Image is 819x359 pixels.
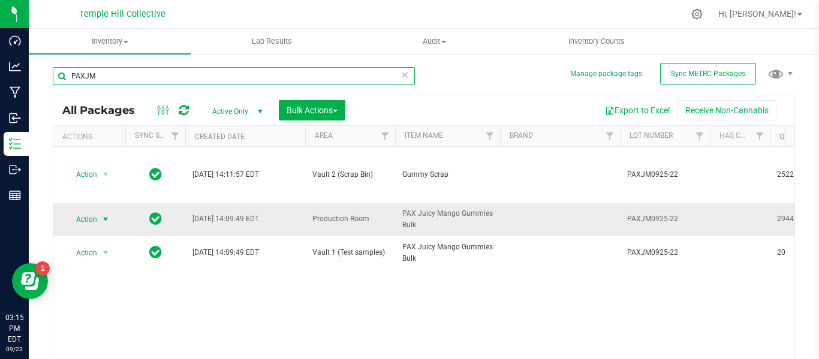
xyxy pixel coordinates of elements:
button: Bulk Actions [279,100,345,120]
inline-svg: Manufacturing [9,86,21,98]
span: select [98,245,113,261]
span: Production Room [312,213,388,225]
a: Filter [480,126,500,146]
span: Vault 2 (Scrap Bin) [312,169,388,180]
div: Manage settings [689,8,704,20]
iframe: Resource center [12,263,48,299]
a: Lot Number [630,131,673,140]
span: PAX Juicy Mango Gummies Bulk [402,242,493,264]
a: Item Name [405,131,443,140]
a: Filter [690,126,710,146]
a: Inventory Counts [515,29,677,54]
span: select [98,211,113,228]
div: Actions [62,132,121,141]
button: Sync METRC Packages [660,63,756,85]
span: PAXJM0925-22 [627,213,703,225]
span: PAX Juicy Mango Gummies Bulk [402,208,493,231]
span: [DATE] 14:11:57 EDT [192,169,259,180]
span: Action [65,245,98,261]
inline-svg: Inventory [9,138,21,150]
span: Audit [354,36,514,47]
span: Inventory [29,36,191,47]
inline-svg: Inbound [9,112,21,124]
span: [DATE] 14:09:49 EDT [192,247,259,258]
span: In Sync [149,166,162,183]
a: Inventory [29,29,191,54]
a: Filter [750,126,770,146]
inline-svg: Reports [9,189,21,201]
span: Temple Hill Collective [79,9,165,19]
a: Qty [779,132,793,141]
iframe: Resource center unread badge [35,261,50,276]
inline-svg: Dashboard [9,35,21,47]
span: PAXJM0925-22 [627,169,703,180]
a: Filter [165,126,185,146]
a: Filter [375,126,395,146]
button: Export to Excel [597,100,678,120]
span: Inventory Counts [552,36,641,47]
span: Bulk Actions [287,105,338,115]
span: select [98,166,113,183]
span: All Packages [62,104,147,117]
button: Receive Non-Cannabis [678,100,776,120]
a: Brand [510,131,533,140]
span: Hi, [PERSON_NAME]! [718,9,796,19]
a: Sync Status [135,131,181,140]
p: 09/23 [5,345,23,354]
inline-svg: Analytics [9,61,21,73]
span: PAXJM0925-22 [627,247,703,258]
a: Created Date [195,132,245,141]
span: Sync METRC Packages [671,70,745,78]
span: In Sync [149,210,162,227]
p: 03:15 PM EDT [5,312,23,345]
button: Manage package tags [570,69,642,79]
span: [DATE] 14:09:49 EDT [192,213,259,225]
span: Action [65,211,98,228]
a: Lab Results [191,29,353,54]
span: Clear [401,67,409,83]
a: Area [315,131,333,140]
span: Action [65,166,98,183]
span: In Sync [149,244,162,261]
a: Filter [600,126,620,146]
span: Gummy Scrap [402,169,493,180]
a: Audit [353,29,515,54]
inline-svg: Outbound [9,164,21,176]
span: Vault 1 (Test samples) [312,247,388,258]
th: Has COA [710,126,770,147]
input: Search Package ID, Item Name, SKU, Lot or Part Number... [53,67,415,85]
span: Lab Results [236,36,308,47]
